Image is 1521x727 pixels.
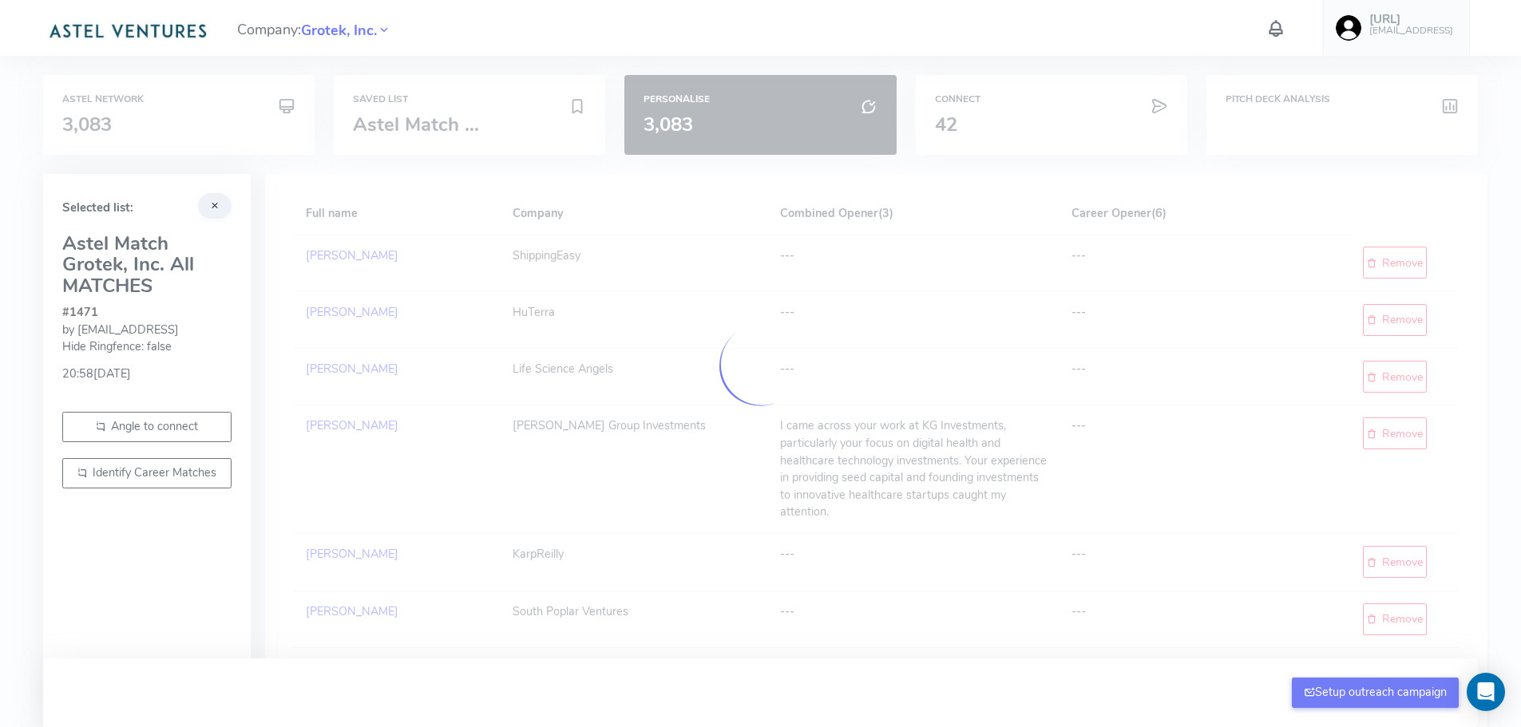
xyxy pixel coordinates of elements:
[111,418,198,434] span: Angle to connect
[93,464,216,480] span: Identify Career Matches
[1369,13,1453,26] h5: [URL]
[237,14,391,42] span: Company:
[62,233,232,296] h3: Astel Match Grotek, Inc. All MATCHES
[301,20,377,39] a: Grotek, Inc.
[62,304,232,322] div: #1471
[62,338,232,356] div: Hide Ringfence: false
[62,201,232,215] h5: Selected list:
[62,322,232,339] div: by [EMAIL_ADDRESS]
[1292,678,1460,708] button: Setup outreach campaign
[1369,26,1453,36] h6: [EMAIL_ADDRESS]
[62,356,232,383] div: 20:58[DATE]
[1336,15,1361,41] img: user-image
[62,458,232,488] button: Identify Career Matches
[62,412,232,442] button: Angle to connect
[301,20,377,41] span: Grotek, Inc.
[1467,673,1505,711] div: Open Intercom Messenger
